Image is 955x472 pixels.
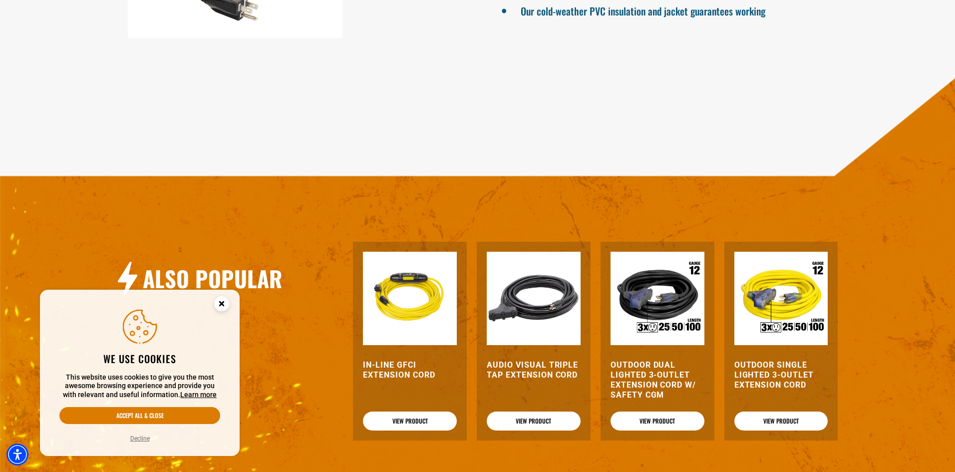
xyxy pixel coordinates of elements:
img: Outdoor Single Lighted 3-Outlet Extension Cord [734,252,828,346]
a: In-Line GFCI Extension Cord [363,360,457,380]
img: Yellow [363,252,457,346]
button: Accept all & close [59,407,220,424]
a: Outdoor Single Lighted 3-Outlet Extension Cord [734,360,828,390]
button: Decline [127,434,153,444]
a: Outdoor Dual Lighted 3-Outlet Extension Cord w/ Safety CGM [611,360,704,400]
a: View Product [487,412,581,431]
aside: Cookie Consent [40,290,240,457]
h2: We use cookies [59,352,220,365]
button: Close this option [204,290,240,321]
p: This website uses cookies to give you the most awesome browsing experience and provide you with r... [59,373,220,400]
a: View Product [363,412,457,431]
li: Our cold-weather PVC insulation and jacket guarantees working [520,1,921,19]
img: black [487,252,581,346]
h2: Also Popular [143,264,283,293]
img: Outdoor Dual Lighted 3-Outlet Extension Cord w/ Safety CGM [611,252,704,346]
div: Accessibility Menu [6,444,28,466]
a: View Product [611,412,704,431]
a: This website uses cookies to give you the most awesome browsing experience and provide you with r... [180,391,217,399]
a: Audio Visual Triple Tap Extension Cord [487,360,581,380]
a: View Product [734,412,828,431]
